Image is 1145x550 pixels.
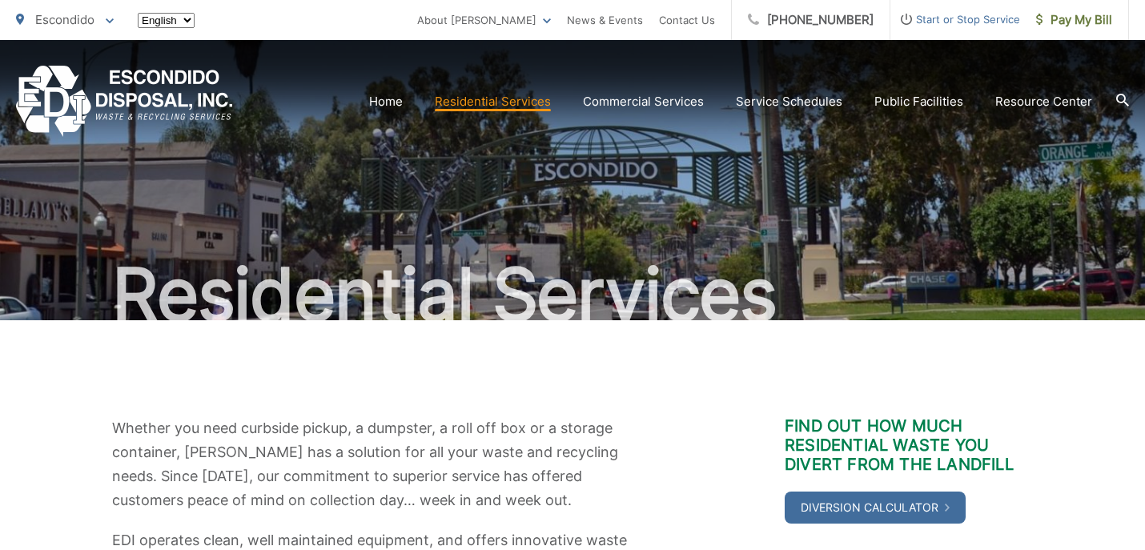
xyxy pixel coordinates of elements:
[435,92,551,111] a: Residential Services
[138,13,195,28] select: Select a language
[112,416,649,512] p: Whether you need curbside pickup, a dumpster, a roll off box or a storage container, [PERSON_NAME...
[583,92,704,111] a: Commercial Services
[369,92,403,111] a: Home
[874,92,963,111] a: Public Facilities
[567,10,643,30] a: News & Events
[995,92,1092,111] a: Resource Center
[659,10,715,30] a: Contact Us
[16,255,1129,335] h1: Residential Services
[736,92,842,111] a: Service Schedules
[785,416,1033,474] h3: Find out how much residential waste you divert from the landfill
[1036,10,1112,30] span: Pay My Bill
[35,12,94,27] span: Escondido
[417,10,551,30] a: About [PERSON_NAME]
[16,66,233,137] a: EDCD logo. Return to the homepage.
[785,492,966,524] a: Diversion Calculator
